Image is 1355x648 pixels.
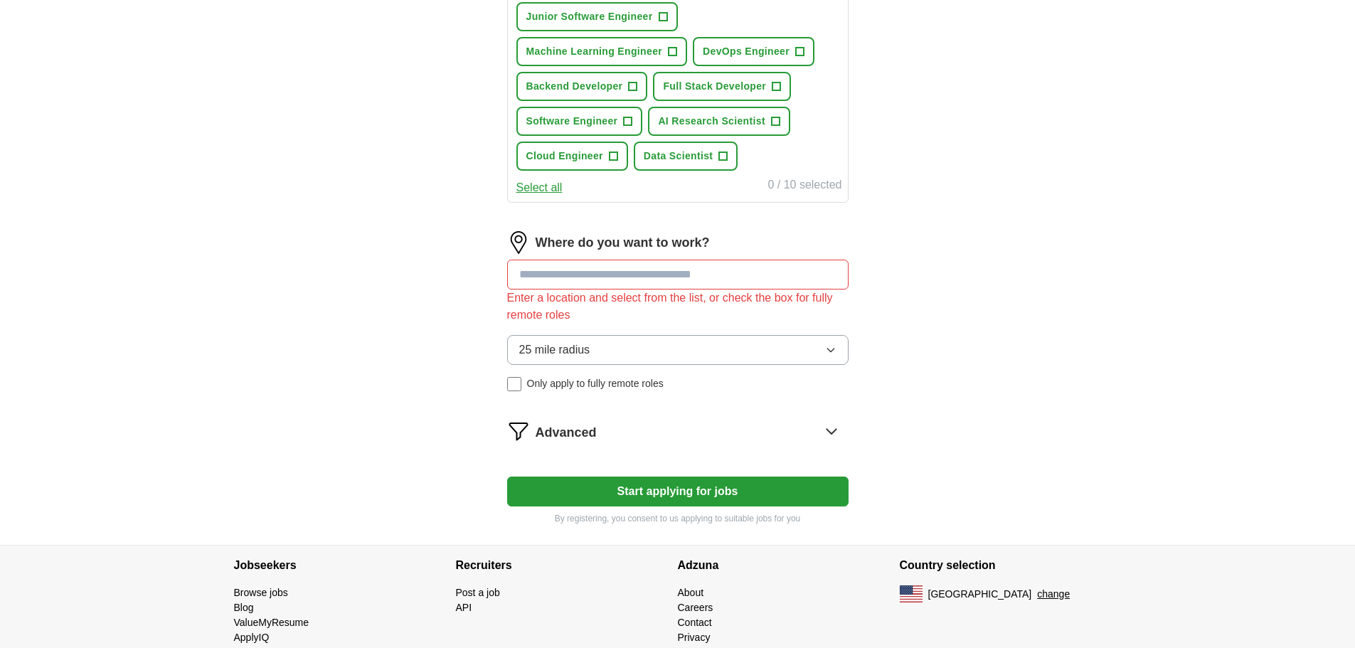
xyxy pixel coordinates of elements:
a: Post a job [456,587,500,598]
span: [GEOGRAPHIC_DATA] [928,587,1032,602]
button: Start applying for jobs [507,477,849,506]
a: Contact [678,617,712,628]
button: Junior Software Engineer [516,2,678,31]
div: 0 / 10 selected [767,176,841,196]
span: Software Engineer [526,114,618,129]
button: Machine Learning Engineer [516,37,688,66]
span: AI Research Scientist [658,114,765,129]
button: Cloud Engineer [516,142,628,171]
span: Cloud Engineer [526,149,603,164]
span: Junior Software Engineer [526,9,653,24]
button: 25 mile radius [507,335,849,365]
a: Privacy [678,632,711,643]
span: Advanced [536,423,597,442]
button: Select all [516,179,563,196]
a: ApplyIQ [234,632,270,643]
a: About [678,587,704,598]
span: Data Scientist [644,149,713,164]
span: Backend Developer [526,79,623,94]
h4: Country selection [900,546,1122,585]
a: Careers [678,602,713,613]
span: Only apply to fully remote roles [527,376,664,391]
a: ValueMyResume [234,617,309,628]
button: Full Stack Developer [653,72,791,101]
img: location.png [507,231,530,254]
span: 25 mile radius [519,341,590,358]
button: AI Research Scientist [648,107,790,136]
img: filter [507,420,530,442]
span: Full Stack Developer [663,79,766,94]
label: Where do you want to work? [536,233,710,253]
a: API [456,602,472,613]
span: DevOps Engineer [703,44,790,59]
button: Backend Developer [516,72,648,101]
button: Software Engineer [516,107,643,136]
span: Machine Learning Engineer [526,44,663,59]
a: Browse jobs [234,587,288,598]
button: change [1037,587,1070,602]
div: Enter a location and select from the list, or check the box for fully remote roles [507,290,849,324]
button: Data Scientist [634,142,738,171]
a: Blog [234,602,254,613]
img: US flag [900,585,923,602]
input: Only apply to fully remote roles [507,377,521,391]
button: DevOps Engineer [693,37,814,66]
p: By registering, you consent to us applying to suitable jobs for you [507,512,849,525]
